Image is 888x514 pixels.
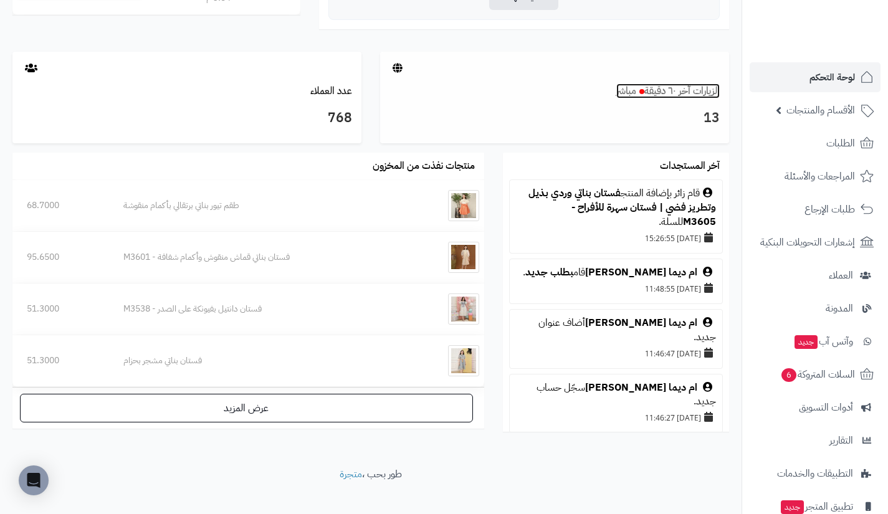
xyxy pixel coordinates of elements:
div: قام . [516,265,716,280]
div: فستان دانتيل بفيونكة على الصدر - M3538 [123,303,404,315]
a: ام ديما [PERSON_NAME] [585,265,697,280]
a: متجرة [340,467,362,482]
div: فستان بناتي قماش منقوش وأكمام شفافة - M3601 [123,251,404,264]
div: Open Intercom Messenger [19,465,49,495]
div: فستان بناتي مشجر بحزام [123,355,404,367]
a: أدوات التسويق [750,393,881,422]
span: أدوات التسويق [799,399,853,416]
span: طلبات الإرجاع [804,201,855,218]
div: [DATE] 11:48:55 [516,280,716,297]
img: logo-2.png [803,9,876,36]
div: 68.7000 [27,199,95,212]
a: عرض المزيد [20,394,473,422]
span: لوحة التحكم [809,69,855,86]
span: الأقسام والمنتجات [786,102,855,119]
span: التطبيقات والخدمات [777,465,853,482]
img: فستان دانتيل بفيونكة على الصدر - M3538 [448,293,479,325]
a: وآتس آبجديد [750,326,881,356]
div: 95.6500 [27,251,95,264]
span: الطلبات [826,135,855,152]
h3: آخر المستجدات [660,161,720,172]
span: المراجعات والأسئلة [785,168,855,185]
h3: منتجات نفذت من المخزون [373,161,475,172]
span: جديد [795,335,818,349]
a: ام ديما [PERSON_NAME] [585,380,697,395]
div: 51.3000 [27,303,95,315]
a: التقارير [750,426,881,455]
div: [DATE] 11:46:47 [516,345,716,362]
span: العملاء [829,267,853,284]
a: المراجعات والأسئلة [750,161,881,191]
div: قام زائر بإضافة المنتج للسلة. [516,186,716,229]
img: فستان بناتي قماش منقوش وأكمام شفافة - M3601 [448,242,479,273]
div: سجّل حساب جديد. [516,381,716,409]
h3: 768 [22,108,352,129]
a: الطلبات [750,128,881,158]
small: مباشر [616,83,636,98]
a: المدونة [750,293,881,323]
a: بطلب جديد [525,265,573,280]
a: عدد العملاء [310,83,352,98]
div: أضاف عنوان جديد. [516,316,716,345]
span: إشعارات التحويلات البنكية [760,234,855,251]
a: العملاء [750,260,881,290]
img: طقم تيور بناتي برتقالي بأكمام منقوشة [448,190,479,221]
span: التقارير [829,432,853,449]
a: فستان بناتي وردي بذيل وتطريز فضي | فستان سهرة للأفراح - M3605 [528,186,716,229]
a: إشعارات التحويلات البنكية [750,227,881,257]
div: [DATE] 11:46:27 [516,409,716,426]
div: [DATE] 15:26:55 [516,229,716,247]
a: التطبيقات والخدمات [750,459,881,488]
img: فستان بناتي مشجر بحزام [448,345,479,376]
span: 6 [781,368,797,383]
span: جديد [781,500,804,514]
span: السلات المتروكة [780,366,855,383]
a: طلبات الإرجاع [750,194,881,224]
div: 51.3000 [27,355,95,367]
a: لوحة التحكم [750,62,881,92]
a: الزيارات آخر ٦٠ دقيقةمباشر [616,83,720,98]
h3: 13 [389,108,720,129]
div: طقم تيور بناتي برتقالي بأكمام منقوشة [123,199,404,212]
span: المدونة [826,300,853,317]
a: ام ديما [PERSON_NAME] [585,315,697,330]
span: وآتس آب [793,333,853,350]
a: السلات المتروكة6 [750,359,881,389]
